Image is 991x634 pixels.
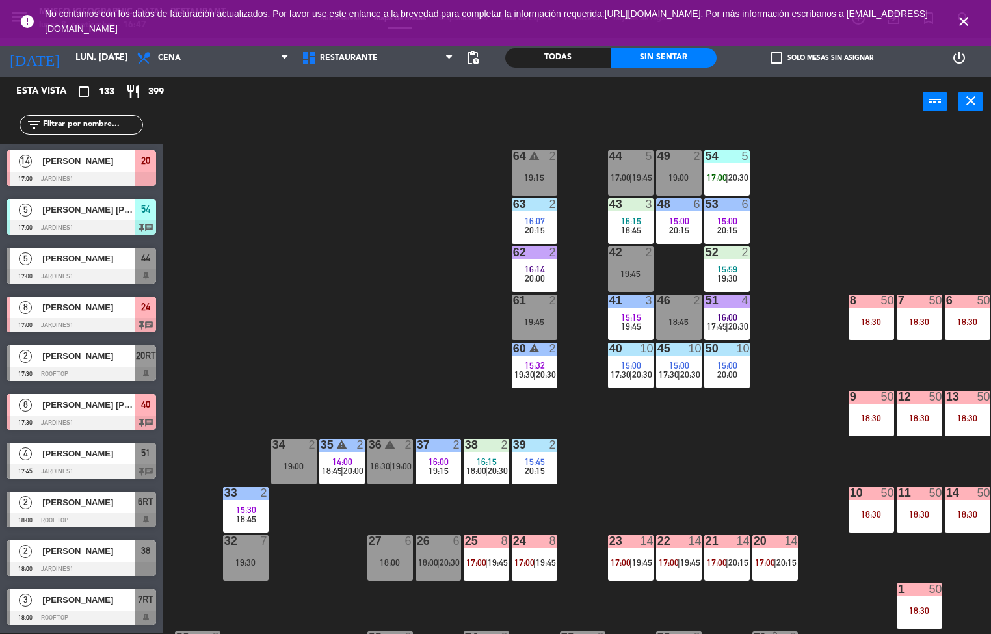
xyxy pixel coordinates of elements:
[429,456,449,467] span: 16:00
[621,321,641,332] span: 19:45
[236,505,256,515] span: 15:30
[717,360,737,371] span: 15:00
[525,273,545,284] span: 20:00
[367,558,413,567] div: 18:00
[611,369,631,380] span: 17:30
[706,150,706,162] div: 54
[621,225,641,235] span: 18:45
[271,462,317,471] div: 19:00
[391,461,412,471] span: 19:00
[741,295,749,306] div: 4
[512,317,557,326] div: 19:45
[260,487,268,499] div: 2
[513,295,514,306] div: 61
[609,198,610,210] div: 43
[706,246,706,258] div: 52
[260,535,268,547] div: 7
[223,558,269,567] div: 19:30
[717,312,737,323] span: 16:00
[45,8,928,34] span: No contamos con los datos de facturación actualizados. Por favor use este enlance a la brevedad p...
[42,544,135,558] span: [PERSON_NAME]
[136,348,156,363] span: 20RT
[404,535,412,547] div: 6
[945,510,990,519] div: 18:30
[611,557,631,568] span: 17:00
[956,14,971,29] i: close
[485,466,488,476] span: |
[963,93,979,109] i: close
[488,557,508,568] span: 19:45
[42,154,135,168] span: [PERSON_NAME]
[514,557,535,568] span: 17:00
[611,172,631,183] span: 17:00
[370,461,390,471] span: 18:30
[946,391,947,403] div: 13
[659,369,679,380] span: 17:30
[728,321,748,332] span: 20:30
[656,173,702,182] div: 19:00
[336,439,347,450] i: warning
[645,150,653,162] div: 5
[126,84,141,99] i: restaurant
[141,543,150,559] span: 38
[477,456,497,467] span: 16:15
[728,557,748,568] span: 20:15
[632,369,652,380] span: 20:30
[929,391,942,403] div: 50
[141,202,150,217] span: 54
[404,439,412,451] div: 2
[549,535,557,547] div: 8
[322,466,342,476] span: 18:45
[418,557,438,568] span: 18:00
[945,317,990,326] div: 18:30
[549,439,557,451] div: 2
[726,557,728,568] span: |
[272,439,273,451] div: 34
[927,93,943,109] i: power_input
[669,225,689,235] span: 20:15
[224,535,225,547] div: 32
[141,299,150,315] span: 24
[141,397,150,412] span: 40
[657,343,658,354] div: 45
[512,173,557,182] div: 19:15
[513,535,514,547] div: 24
[898,391,899,403] div: 12
[513,439,514,451] div: 39
[609,150,610,162] div: 44
[736,343,749,354] div: 10
[42,252,135,265] span: [PERSON_NAME]
[929,295,942,306] div: 50
[706,198,706,210] div: 53
[958,92,983,111] button: close
[657,535,658,547] div: 22
[632,557,652,568] span: 19:45
[741,246,749,258] div: 2
[42,495,135,509] span: [PERSON_NAME]
[849,414,894,423] div: 18:30
[897,414,942,423] div: 18:30
[645,246,653,258] div: 2
[513,343,514,354] div: 60
[977,391,990,403] div: 50
[784,535,797,547] div: 14
[717,369,737,380] span: 20:00
[640,343,653,354] div: 10
[726,321,728,332] span: |
[42,593,135,607] span: [PERSON_NAME]
[26,117,42,133] i: filter_list
[771,52,873,64] label: Solo mesas sin asignar
[389,461,391,471] span: |
[549,295,557,306] div: 2
[897,606,942,615] div: 18:30
[669,360,689,371] span: 15:00
[680,369,700,380] span: 20:30
[99,85,114,99] span: 133
[525,216,545,226] span: 16:07
[897,510,942,519] div: 18:30
[645,295,653,306] div: 3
